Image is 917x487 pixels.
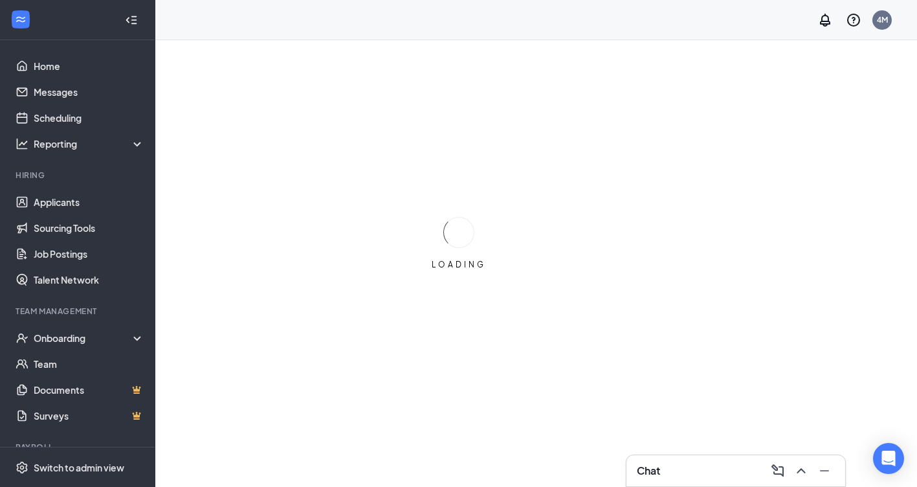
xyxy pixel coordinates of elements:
div: 4M [877,14,888,25]
a: Job Postings [34,241,144,267]
svg: ChevronUp [793,463,809,479]
a: Sourcing Tools [34,215,144,241]
svg: Collapse [125,14,138,27]
svg: UserCheck [16,332,28,345]
div: Team Management [16,306,142,317]
div: Hiring [16,170,142,181]
a: DocumentsCrown [34,377,144,403]
svg: Minimize [817,463,832,479]
svg: QuestionInfo [846,12,861,28]
div: Payroll [16,442,142,453]
svg: Notifications [817,12,833,28]
a: SurveysCrown [34,403,144,429]
div: LOADING [426,259,491,270]
a: Applicants [34,189,144,215]
div: Reporting [34,137,145,150]
a: Scheduling [34,105,144,131]
div: Onboarding [34,332,133,345]
a: Messages [34,79,144,105]
svg: WorkstreamLogo [14,13,27,26]
svg: ComposeMessage [770,463,786,479]
h3: Chat [637,464,660,478]
svg: Analysis [16,137,28,150]
button: ChevronUp [791,460,812,481]
a: Talent Network [34,267,144,293]
a: Home [34,53,144,79]
div: Switch to admin view [34,461,124,474]
div: Open Intercom Messenger [873,443,904,474]
button: ComposeMessage [768,460,788,481]
a: Team [34,351,144,377]
button: Minimize [814,460,835,481]
svg: Settings [16,461,28,474]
